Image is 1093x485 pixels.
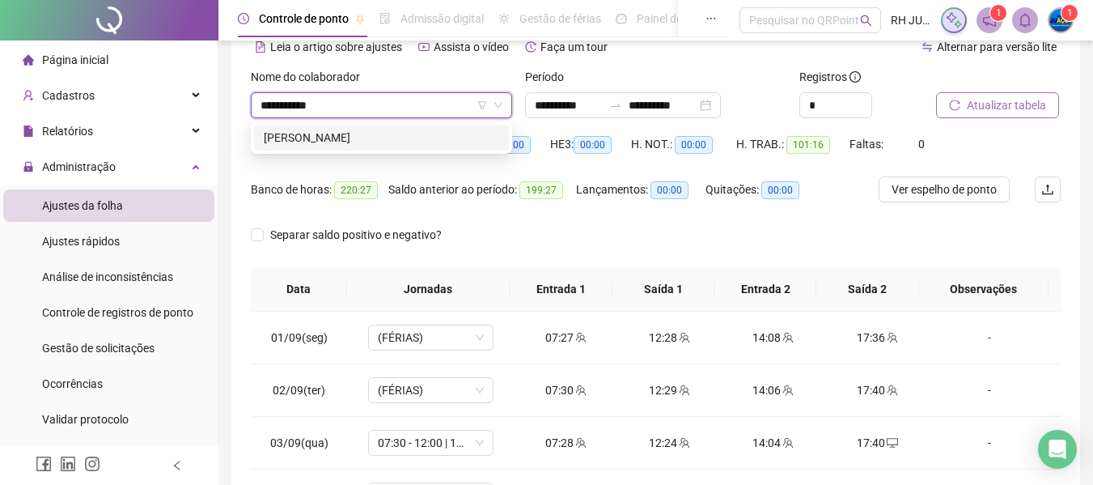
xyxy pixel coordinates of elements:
span: team [781,437,794,449]
span: team [574,332,587,343]
span: team [677,385,690,396]
th: Jornadas [346,267,510,312]
div: 12:29 [631,381,709,399]
span: dashboard [616,13,627,24]
span: 00:00 [761,181,799,199]
span: home [23,54,34,66]
span: 02/09(ter) [273,384,325,397]
th: Entrada 1 [510,267,612,312]
span: Gestão de férias [519,12,601,25]
span: team [574,385,587,396]
span: Validar protocolo [42,413,129,426]
span: Controle de registros de ponto [42,306,193,319]
span: user-add [23,90,34,101]
span: 0 [918,138,925,151]
span: notification [982,13,997,28]
span: Ver espelho de ponto [892,181,997,198]
span: history [525,41,536,53]
span: file-done [379,13,391,24]
span: instagram [84,456,100,472]
span: Admissão digital [400,12,484,25]
span: search [860,15,872,27]
div: Open Intercom Messenger [1038,430,1077,469]
div: MARIA CLARA GOMES ALVES DA SILVA [254,125,509,151]
div: 14:06 [735,381,812,399]
div: 17:40 [838,434,916,452]
div: 07:27 [527,329,605,347]
span: ellipsis [705,13,717,24]
span: lock [23,161,34,172]
div: 07:28 [527,434,605,452]
label: Nome do colaborador [251,68,371,86]
span: (FÉRIAS) [378,378,484,402]
div: 12:24 [631,434,709,452]
span: Ocorrências [42,377,103,390]
div: 14:04 [735,434,812,452]
span: sun [498,13,510,24]
span: 1 [1067,7,1073,19]
img: sparkle-icon.fc2bf0ac1784a2077858766a79e2daf3.svg [945,11,963,29]
span: pushpin [355,15,365,24]
th: Observações [919,267,1049,312]
div: - [942,329,1037,347]
span: Assista o vídeo [434,40,509,53]
span: Registros [799,68,861,86]
span: to [609,99,622,112]
sup: 1 [990,5,1006,21]
span: Relatórios [42,125,93,138]
div: - [942,434,1037,452]
span: Atualizar tabela [967,96,1046,114]
span: Cadastros [42,89,95,102]
span: upload [1041,183,1054,196]
th: Saída 2 [816,267,918,312]
span: Faltas: [849,138,886,151]
img: 66582 [1049,8,1073,32]
span: Observações [932,280,1036,298]
span: team [574,437,587,449]
span: swap [921,41,933,53]
span: file-text [255,41,266,53]
span: Leia o artigo sobre ajustes [270,40,402,53]
span: Controle de ponto [259,12,349,25]
span: filter [477,100,487,110]
span: Alternar para versão lite [937,40,1057,53]
span: Ajustes rápidos [42,235,120,248]
span: 01/09(seg) [271,331,328,344]
span: team [677,332,690,343]
div: 14:08 [735,329,812,347]
span: 1 [996,7,1002,19]
span: Ajustes da folha [42,199,123,212]
span: (FÉRIAS) [378,325,484,350]
span: 00:00 [574,136,612,154]
span: Página inicial [42,53,108,66]
span: file [23,126,34,137]
div: H. NOT.: [631,135,736,154]
span: 03/09(qua) [270,436,328,449]
div: Quitações: [705,181,819,199]
span: down [494,100,503,110]
span: Separar saldo positivo e negativo? [264,226,448,244]
th: Data [251,267,346,312]
div: Saldo anterior ao período: [388,181,576,199]
span: swap-right [609,99,622,112]
button: Ver espelho de ponto [879,177,1010,202]
span: facebook [36,456,52,472]
span: team [677,437,690,449]
span: RH JUAÇO [891,11,931,29]
span: 199:27 [519,181,563,199]
div: 07:30 [527,381,605,399]
div: 17:40 [838,381,916,399]
div: HE 3: [550,135,631,154]
div: H. TRAB.: [736,135,849,154]
span: 220:27 [334,181,378,199]
button: Atualizar tabela [936,92,1059,118]
span: 07:30 - 12:00 | 14:00 - 17:30 [378,431,484,455]
span: team [885,385,898,396]
span: clock-circle [238,13,249,24]
span: youtube [418,41,430,53]
span: 00:00 [675,136,713,154]
th: Entrada 2 [714,267,816,312]
span: reload [949,100,960,111]
div: Lançamentos: [576,181,705,199]
sup: Atualize o seu contato no menu Meus Dados [1061,5,1078,21]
